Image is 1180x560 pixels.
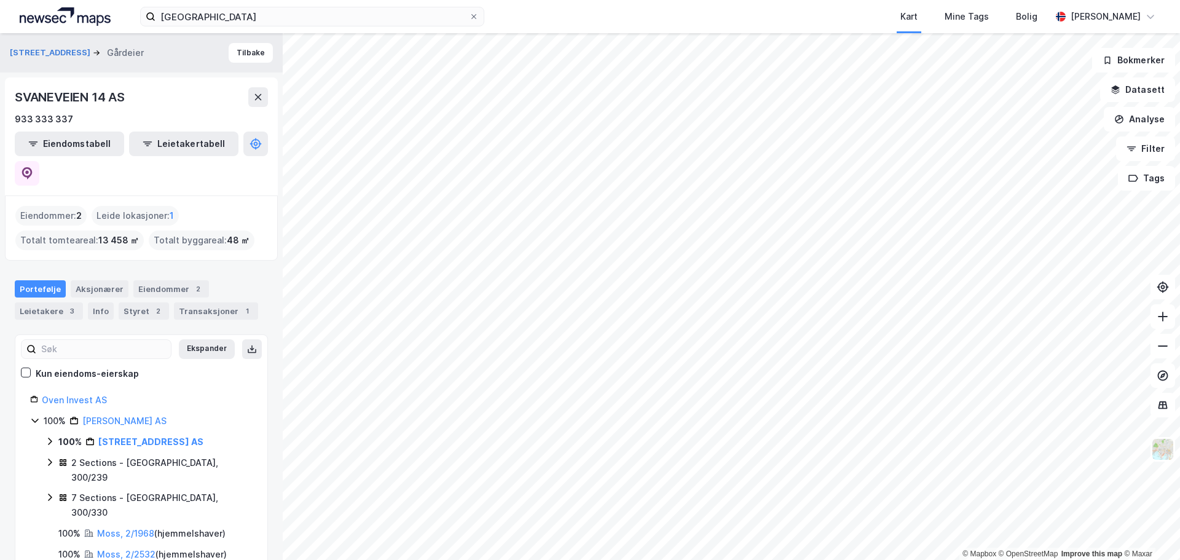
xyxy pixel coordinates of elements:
[1151,438,1174,461] img: Z
[962,550,996,558] a: Mapbox
[1104,107,1175,132] button: Analyse
[945,9,989,24] div: Mine Tags
[15,206,87,226] div: Eiendommer :
[58,435,82,449] div: 100%
[88,302,114,320] div: Info
[97,526,226,541] div: ( hjemmelshaver )
[149,231,254,250] div: Totalt byggareal :
[76,208,82,223] span: 2
[15,87,127,107] div: SVANEVEIEN 14 AS
[900,9,918,24] div: Kart
[97,528,154,538] a: Moss, 2/1968
[66,305,78,317] div: 3
[1119,501,1180,560] iframe: Chat Widget
[229,43,273,63] button: Tilbake
[92,206,179,226] div: Leide lokasjoner :
[71,455,253,485] div: 2 Sections - [GEOGRAPHIC_DATA], 300/239
[1061,550,1122,558] a: Improve this map
[15,302,83,320] div: Leietakere
[179,339,235,359] button: Ekspander
[999,550,1058,558] a: OpenStreetMap
[1071,9,1141,24] div: [PERSON_NAME]
[98,436,203,447] a: [STREET_ADDRESS] AS
[36,366,139,381] div: Kun eiendoms-eierskap
[42,395,107,405] a: Oven Invest AS
[97,549,155,559] a: Moss, 2/2532
[170,208,174,223] span: 1
[241,305,253,317] div: 1
[1116,136,1175,161] button: Filter
[20,7,111,26] img: logo.a4113a55bc3d86da70a041830d287a7e.svg
[133,280,209,298] div: Eiendommer
[1118,166,1175,191] button: Tags
[1016,9,1037,24] div: Bolig
[129,132,238,156] button: Leietakertabell
[15,112,73,127] div: 933 333 337
[71,491,253,520] div: 7 Sections - [GEOGRAPHIC_DATA], 300/330
[15,280,66,298] div: Portefølje
[227,233,250,248] span: 48 ㎡
[44,414,66,428] div: 100%
[15,132,124,156] button: Eiendomstabell
[71,280,128,298] div: Aksjonærer
[107,45,144,60] div: Gårdeier
[98,233,139,248] span: 13 458 ㎡
[155,7,469,26] input: Søk på adresse, matrikkel, gårdeiere, leietakere eller personer
[36,340,171,358] input: Søk
[58,526,81,541] div: 100%
[1100,77,1175,102] button: Datasett
[10,47,93,59] button: [STREET_ADDRESS]
[174,302,258,320] div: Transaksjoner
[192,283,204,295] div: 2
[119,302,169,320] div: Styret
[82,416,167,426] a: [PERSON_NAME] AS
[15,231,144,250] div: Totalt tomteareal :
[1092,48,1175,73] button: Bokmerker
[152,305,164,317] div: 2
